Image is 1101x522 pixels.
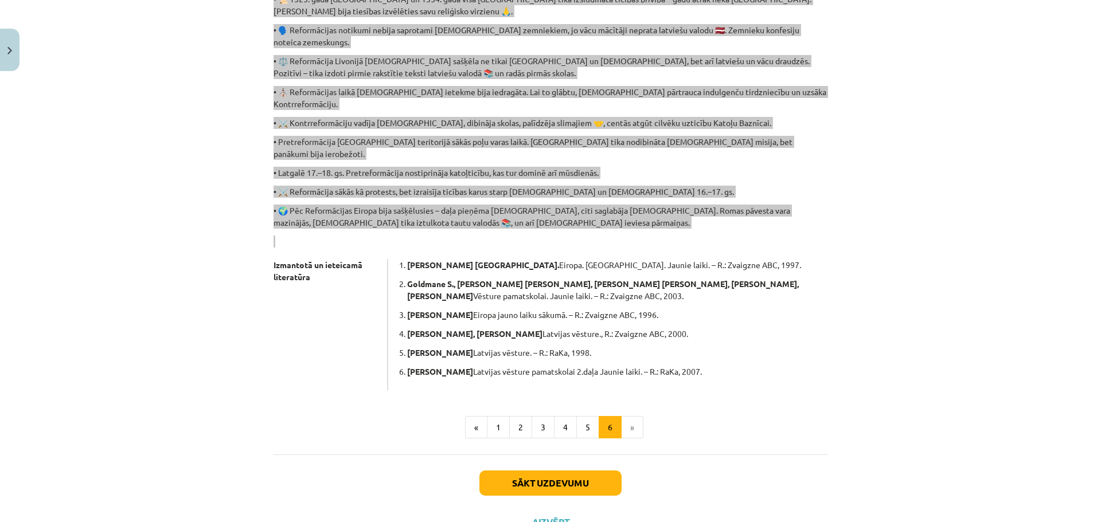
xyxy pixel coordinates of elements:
p: • Pretreformācija [GEOGRAPHIC_DATA] teritorijā sākās poļu varas laikā. [GEOGRAPHIC_DATA] tika nod... [274,136,827,160]
b: [PERSON_NAME], [PERSON_NAME] [407,328,542,339]
b: Goldmane S., [PERSON_NAME] [PERSON_NAME], [PERSON_NAME] [PERSON_NAME], [PERSON_NAME], [PERSON_NAME] [407,278,799,301]
img: icon-close-lesson-0947bae3869378f0d4975bcd49f059093ad1ed9edebbc8119c70593378902aed.svg [7,47,12,54]
nav: Page navigation example [274,416,827,439]
b: [PERSON_NAME] [GEOGRAPHIC_DATA]. [407,260,559,270]
p: Eiropa. [GEOGRAPHIC_DATA]. Jaunie laiki. – R.: Zvaigzne ABC, 1997. [407,259,827,271]
p: • ⛪ Reformācijas laikā [DEMOGRAPHIC_DATA] ietekme bija iedragāta. Lai to glābtu, [DEMOGRAPHIC_DAT... [274,86,827,110]
button: 2 [509,416,532,439]
p: • ⚔️ Reformācija sākās kā protests, bet izraisīja ticības karus starp [DEMOGRAPHIC_DATA] un [DEMO... [274,186,827,198]
p: Eiropa jauno laiku sākumā. – R.: Zvaigzne ABC, 1996. [407,309,827,321]
p: Latvijas vēsture. – R.: RaKa, 1998. [407,347,827,359]
p: Latvijas vēsture., R.: Zvaigzne ABC, 2000. [407,328,827,340]
p: • ⚖️ Reformācija Livonijā [DEMOGRAPHIC_DATA] sašķēla ne tikai [GEOGRAPHIC_DATA] un [DEMOGRAPHIC_D... [274,55,827,79]
p: • 🌍 Pēc Reformācijas Eiropa bija sašķēlusies – daļa pieņēma [DEMOGRAPHIC_DATA], citi saglabāja [D... [274,205,827,229]
p: • ⚔️ Kontrreformāciju vadīja [DEMOGRAPHIC_DATA], dibināja skolas, palīdzēja slimajiem 🤝, centās a... [274,117,827,129]
button: « [465,416,487,439]
p: Vēsture pamatskolai. Jaunie laiki. – R.: Zvaigzne ABC, 2003. [407,278,827,302]
strong: Izmantotā un ieteicamā literatūra [274,260,362,282]
b: [PERSON_NAME] [407,347,473,358]
button: 1 [487,416,510,439]
b: [PERSON_NAME] [407,366,473,376]
p: • Latgalē 17.–18. gs. Pretreformācija nostiprināja katoļticību, kas tur dominē arī mūsdienās. [274,167,827,179]
button: 5 [576,416,599,439]
button: 3 [532,416,555,439]
button: 6 [599,416,622,439]
p: Latvijas vēsture pamatskolai 2.daļa Jaunie laiki. – R.: RaKa, 2007. [407,366,827,378]
b: [PERSON_NAME] [407,309,473,320]
p: • 🗣️ Reformācijas notikumi nebija saprotami [DEMOGRAPHIC_DATA] zemniekiem, jo vācu mācītāji nepra... [274,24,827,48]
button: 4 [554,416,577,439]
button: Sākt uzdevumu [479,470,622,496]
